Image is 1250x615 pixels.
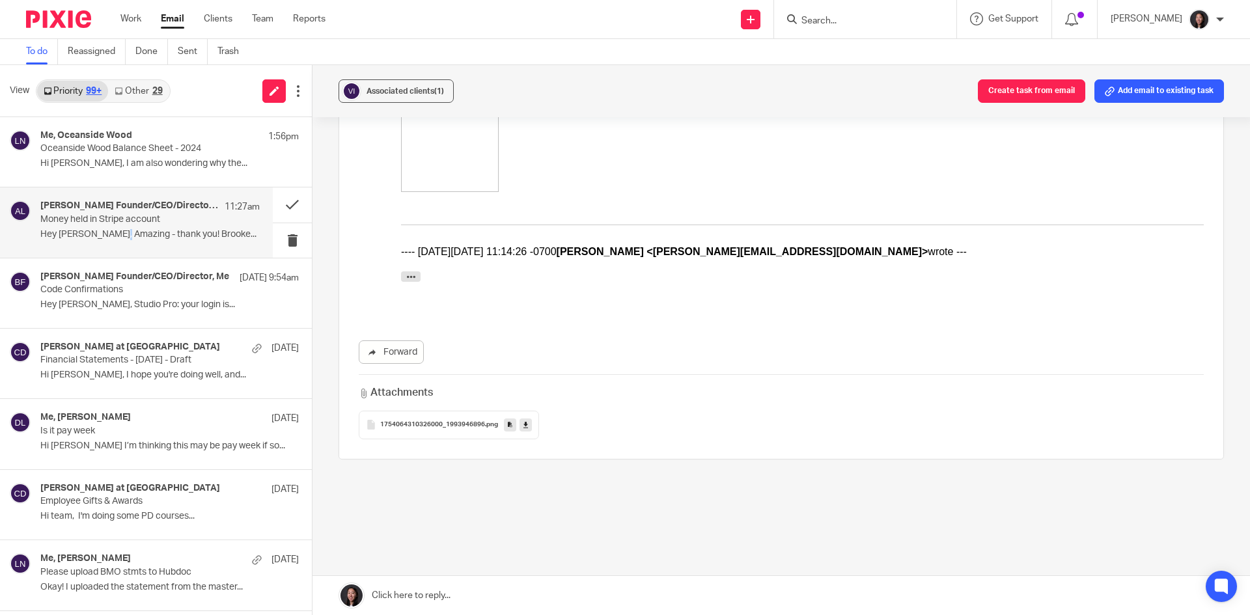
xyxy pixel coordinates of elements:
[10,553,31,574] img: svg%3E
[26,10,91,28] img: Pixie
[68,39,126,64] a: Reassigned
[800,16,917,27] input: Search
[108,81,169,102] a: Other29
[10,130,31,151] img: svg%3E
[988,14,1038,23] span: Get Support
[271,553,299,566] p: [DATE]
[1189,9,1210,30] img: Lili%20square.jpg
[40,229,260,240] p: Hey [PERSON_NAME], Amazing - thank you! Brooke...
[225,200,260,213] p: 11:27am
[10,412,31,433] img: svg%3E
[135,39,168,64] a: Done
[152,87,163,96] div: 29
[40,553,131,564] h4: Me, [PERSON_NAME]
[40,355,247,366] p: Financial Statements - [DATE] - Draft
[10,342,31,362] img: svg%3E
[40,412,131,423] h4: Me, [PERSON_NAME]
[40,214,216,225] p: Money held in Stripe account
[120,12,141,25] a: Work
[40,483,220,494] h4: [PERSON_NAME] at [GEOGRAPHIC_DATA]
[161,12,184,25] a: Email
[10,84,29,98] span: View
[40,284,247,295] p: Code Confirmations
[40,496,247,507] p: Employee Gifts & Awards
[40,511,299,522] p: Hi team, I'm doing some PD courses...
[359,385,433,400] h3: Attachments
[40,158,299,169] p: Hi [PERSON_NAME], I am also wondering why the...
[10,200,31,221] img: svg%3E
[40,441,299,452] p: Hi [PERSON_NAME] I’m thinking this may be pay week if so...
[217,39,249,64] a: Trash
[434,87,444,95] span: (1)
[40,426,247,437] p: Is it pay week
[1111,12,1182,25] p: [PERSON_NAME]
[271,412,299,425] p: [DATE]
[380,421,485,429] span: 1754064310326000_1993946896
[1094,79,1224,103] button: Add email to existing task
[40,143,247,154] p: Oceanside Wood Balance Sheet - 2024
[359,411,539,439] button: 1754064310326000_1993946896.png
[178,39,208,64] a: Sent
[367,87,444,95] span: Associated clients
[40,271,229,282] h4: [PERSON_NAME] Founder/CEO/Director, Me
[156,245,527,256] b: [PERSON_NAME] <[PERSON_NAME][EMAIL_ADDRESS][DOMAIN_NAME]>
[10,271,31,292] img: svg%3E
[40,200,218,212] h4: [PERSON_NAME] Founder/CEO/Director, Me, [PERSON_NAME]
[204,12,232,25] a: Clients
[40,582,299,593] p: Okay! I uploaded the statement from the master...
[293,12,326,25] a: Reports
[339,79,454,103] button: Associated clients(1)
[271,342,299,355] p: [DATE]
[485,421,498,429] span: .png
[252,12,273,25] a: Team
[37,81,108,102] a: Priority99+
[40,299,299,310] p: Hey [PERSON_NAME], Studio Pro: your login is...
[359,340,424,364] a: Forward
[26,39,58,64] a: To do
[40,567,247,578] p: Please upload BMO stmts to Hubdoc
[978,79,1085,103] button: Create task from email
[86,87,102,96] div: 99+
[10,483,31,504] img: svg%3E
[40,370,299,381] p: Hi [PERSON_NAME], I hope you're doing well, and...
[271,483,299,496] p: [DATE]
[342,81,361,101] img: svg%3E
[40,342,220,353] h4: [PERSON_NAME] at [GEOGRAPHIC_DATA]
[268,130,299,143] p: 1:56pm
[40,130,132,141] h4: Me, Oceanside Wood
[240,271,299,284] p: [DATE] 9:54am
